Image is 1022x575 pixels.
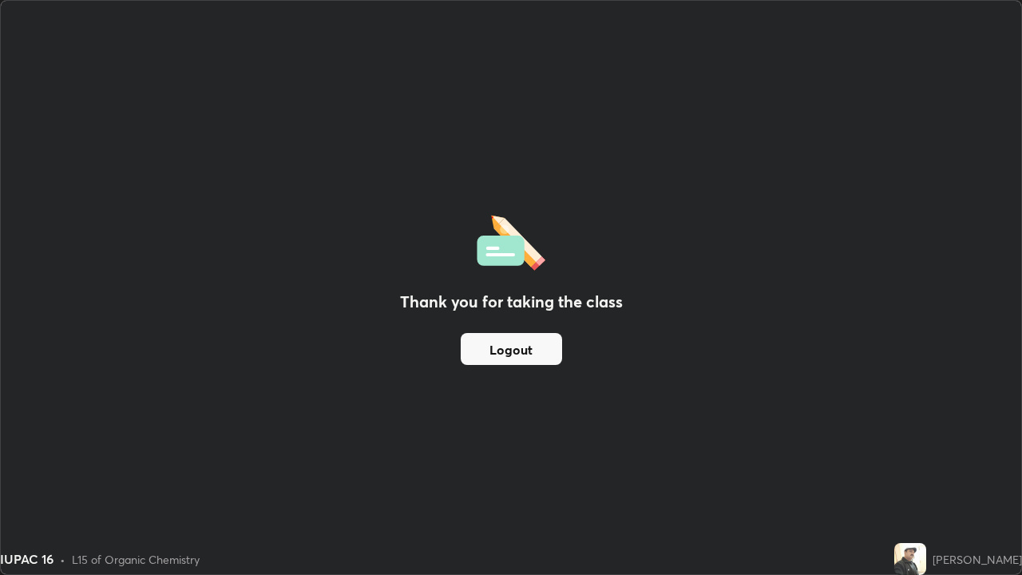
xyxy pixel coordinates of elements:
h2: Thank you for taking the class [400,290,623,314]
div: L15 of Organic Chemistry [72,551,200,568]
div: • [60,551,65,568]
button: Logout [461,333,562,365]
img: 8789f57d21a94de8b089b2eaa565dc50.jpg [894,543,926,575]
div: [PERSON_NAME] [933,551,1022,568]
img: offlineFeedback.1438e8b3.svg [477,210,545,271]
